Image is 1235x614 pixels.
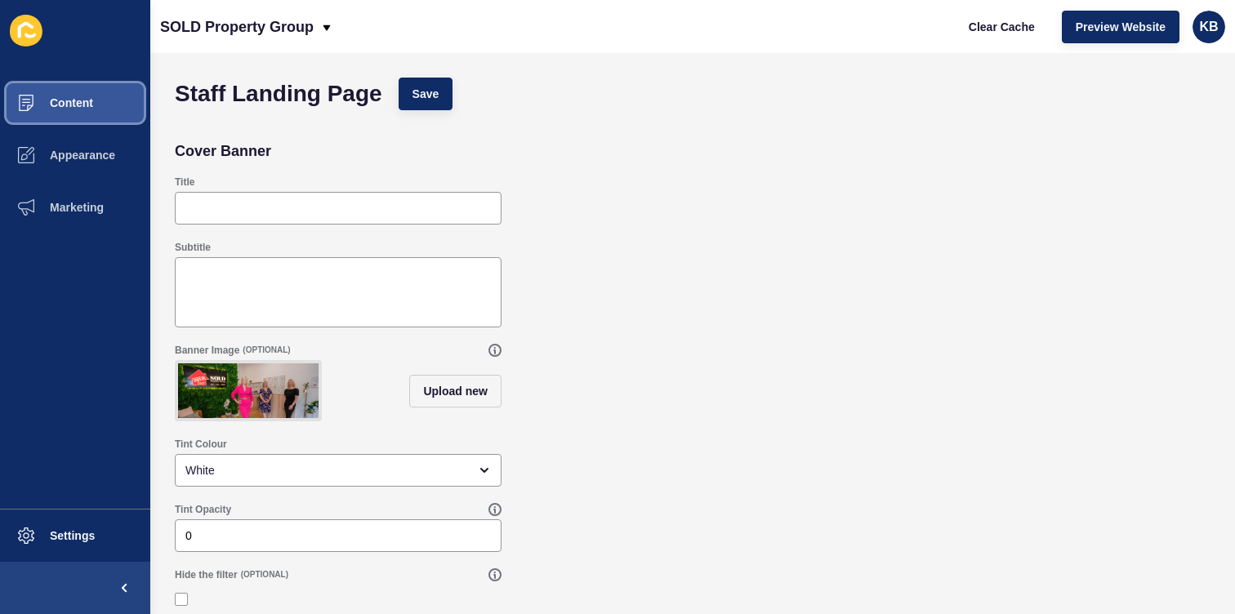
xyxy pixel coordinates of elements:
[175,143,271,159] h2: Cover Banner
[175,241,211,254] label: Subtitle
[423,383,488,399] span: Upload new
[955,11,1049,43] button: Clear Cache
[175,503,231,516] label: Tint Opacity
[175,344,239,357] label: Banner Image
[175,176,194,189] label: Title
[160,7,314,47] p: SOLD Property Group
[175,86,382,102] h1: Staff Landing Page
[409,375,502,407] button: Upload new
[1062,11,1179,43] button: Preview Website
[412,86,439,102] span: Save
[178,363,319,418] img: a4a788b40fcf25f056c994f5eba9052b.jpg
[175,438,227,451] label: Tint Colour
[1199,19,1218,35] span: KB
[175,454,502,487] div: open menu
[399,78,453,110] button: Save
[175,568,238,581] label: Hide the filter
[241,569,288,581] span: (OPTIONAL)
[1076,19,1166,35] span: Preview Website
[243,345,290,356] span: (OPTIONAL)
[969,19,1035,35] span: Clear Cache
